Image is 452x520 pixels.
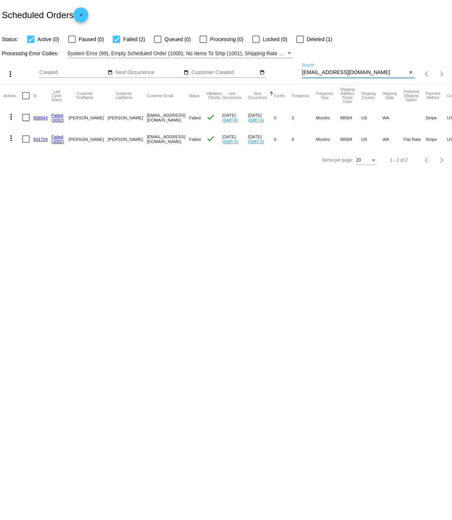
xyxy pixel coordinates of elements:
[263,35,287,44] span: Locked (0)
[7,134,16,143] mat-icon: more_vert
[108,107,146,128] mat-cell: [PERSON_NAME]
[291,128,316,150] mat-cell: 6
[340,107,361,128] mat-cell: 98584
[403,128,426,150] mat-cell: Flat Rate
[356,158,361,163] span: 20
[390,158,408,163] div: 1 - 2 of 2
[419,66,434,81] button: Previous page
[222,107,248,128] mat-cell: [DATE]
[7,112,16,121] mat-icon: more_vert
[52,113,63,117] a: Failed
[108,128,146,150] mat-cell: [PERSON_NAME]
[164,35,191,44] span: Queued (0)
[2,50,59,56] span: Processing Error Codes:
[361,107,382,128] mat-cell: US
[222,128,248,150] mat-cell: [DATE]
[2,36,18,42] span: Status:
[316,107,340,128] mat-cell: Months
[222,139,238,144] a: (GMT-5)
[382,92,397,100] button: Change sorting for ShippingState
[274,128,291,150] mat-cell: 0
[147,93,173,98] button: Change sorting for CustomerEmail
[248,128,274,150] mat-cell: [DATE]
[184,70,189,76] mat-icon: date_range
[69,92,101,100] button: Change sorting for CustomerFirstName
[403,90,419,102] button: Change sorting for PreferredShippingOption
[206,134,215,143] mat-icon: check
[52,90,62,102] button: Change sorting for LastProcessingCycleId
[248,117,264,122] a: (GMT-5)
[52,134,63,139] a: Failed
[37,35,59,44] span: Active (0)
[79,35,104,44] span: Paused (0)
[434,66,449,81] button: Next page
[210,35,243,44] span: Processing (0)
[33,93,36,98] button: Change sorting for Id
[6,70,15,79] mat-icon: more_vert
[316,128,340,150] mat-cell: Months
[222,92,241,100] button: Change sorting for LastOccurrenceUtc
[382,128,403,150] mat-cell: WA
[39,70,106,76] input: Created
[425,128,446,150] mat-cell: Stripe
[115,70,182,76] input: Next Occurrence
[67,49,293,58] mat-select: Filter by Processing Error Codes
[248,92,267,100] button: Change sorting for NextOccurrenceUtc
[425,92,440,100] button: Change sorting for PaymentMethod.Type
[407,69,415,77] button: Clear
[340,128,361,150] mat-cell: 98584
[76,12,85,21] mat-icon: add
[52,117,64,122] a: (3002)
[307,35,332,44] span: Deleted (1)
[302,70,407,76] input: Search
[316,92,333,100] button: Change sorting for FrequencyType
[189,115,201,120] span: Failed
[425,107,446,128] mat-cell: Stripe
[291,107,316,128] mat-cell: 2
[382,107,403,128] mat-cell: WA
[248,107,274,128] mat-cell: [DATE]
[434,153,449,168] button: Next page
[356,158,377,163] mat-select: Items per page:
[274,93,285,98] button: Change sorting for Cycles
[419,153,434,168] button: Previous page
[259,70,264,76] mat-icon: date_range
[222,117,238,122] a: (GMT-5)
[69,107,108,128] mat-cell: [PERSON_NAME]
[69,128,108,150] mat-cell: [PERSON_NAME]
[2,7,88,22] h2: Scheduled Orders
[361,92,376,100] button: Change sorting for ShippingCountry
[291,93,309,98] button: Change sorting for Frequency
[408,70,413,76] mat-icon: close
[191,70,258,76] input: Customer Created
[4,85,22,107] mat-header-cell: Actions
[206,113,215,122] mat-icon: check
[147,128,189,150] mat-cell: [EMAIL_ADDRESS][DOMAIN_NAME]
[248,139,264,144] a: (GMT-5)
[147,107,189,128] mat-cell: [EMAIL_ADDRESS][DOMAIN_NAME]
[189,137,201,142] span: Failed
[52,139,64,144] a: (3002)
[274,107,291,128] mat-cell: 0
[206,85,222,107] mat-header-cell: Validation Checks
[33,137,48,142] a: 831724
[108,92,140,100] button: Change sorting for CustomerLastName
[361,128,382,150] mat-cell: US
[33,115,48,120] a: 868943
[322,158,353,163] div: Items per page:
[340,87,354,104] button: Change sorting for ShippingPostcode
[189,93,199,98] button: Change sorting for Status
[123,35,145,44] span: Failed (2)
[108,70,113,76] mat-icon: date_range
